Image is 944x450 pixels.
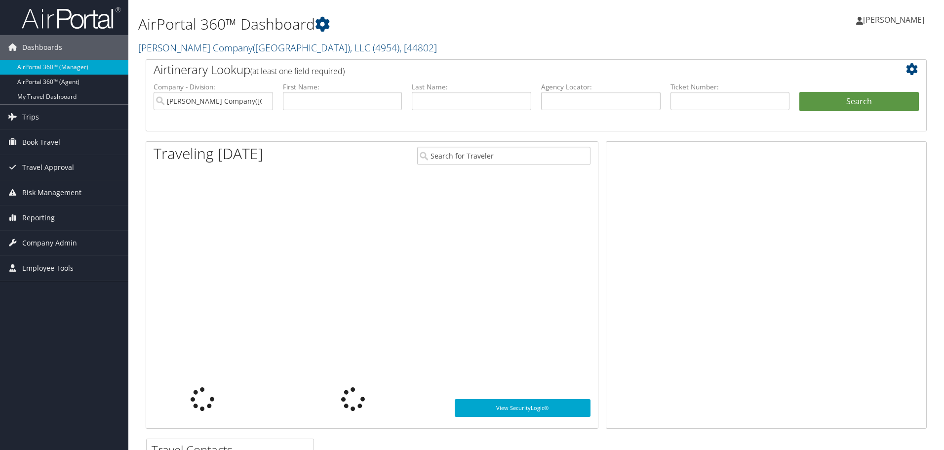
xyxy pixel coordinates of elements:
h1: Traveling [DATE] [154,143,263,164]
span: Travel Approval [22,155,74,180]
h1: AirPortal 360™ Dashboard [138,14,669,35]
span: Risk Management [22,180,81,205]
span: Trips [22,105,39,129]
a: [PERSON_NAME] [856,5,934,35]
span: ( 4954 ) [373,41,399,54]
span: , [ 44802 ] [399,41,437,54]
h2: Airtinerary Lookup [154,61,854,78]
label: Ticket Number: [670,82,790,92]
label: First Name: [283,82,402,92]
label: Last Name: [412,82,531,92]
span: Company Admin [22,231,77,255]
img: airportal-logo.png [22,6,120,30]
span: Reporting [22,205,55,230]
span: Dashboards [22,35,62,60]
a: View SecurityLogic® [455,399,590,417]
input: Search for Traveler [417,147,590,165]
span: Employee Tools [22,256,74,281]
span: (at least one field required) [250,66,345,77]
span: Book Travel [22,130,60,155]
a: [PERSON_NAME] Company([GEOGRAPHIC_DATA]), LLC [138,41,437,54]
label: Agency Locator: [541,82,661,92]
button: Search [799,92,919,112]
span: [PERSON_NAME] [863,14,924,25]
label: Company - Division: [154,82,273,92]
